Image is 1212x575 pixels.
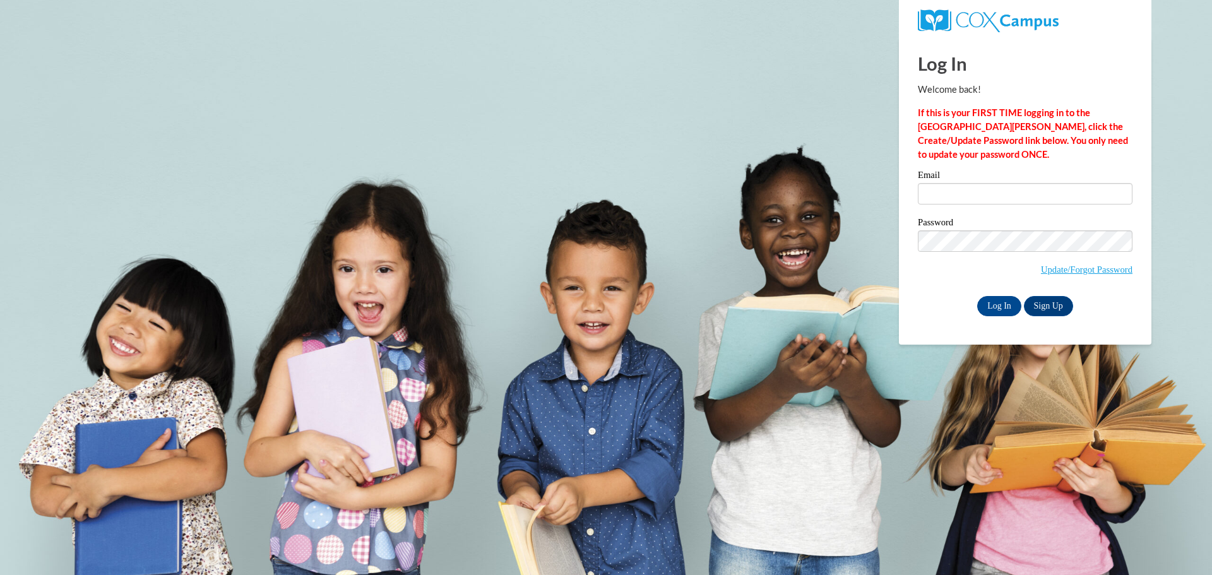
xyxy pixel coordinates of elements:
h1: Log In [918,50,1132,76]
a: Sign Up [1024,296,1073,316]
p: Welcome back! [918,83,1132,97]
strong: If this is your FIRST TIME logging in to the [GEOGRAPHIC_DATA][PERSON_NAME], click the Create/Upd... [918,107,1128,160]
img: COX Campus [918,9,1059,32]
label: Password [918,218,1132,230]
label: Email [918,170,1132,183]
a: COX Campus [918,15,1059,25]
a: Update/Forgot Password [1041,264,1132,275]
input: Log In [977,296,1021,316]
